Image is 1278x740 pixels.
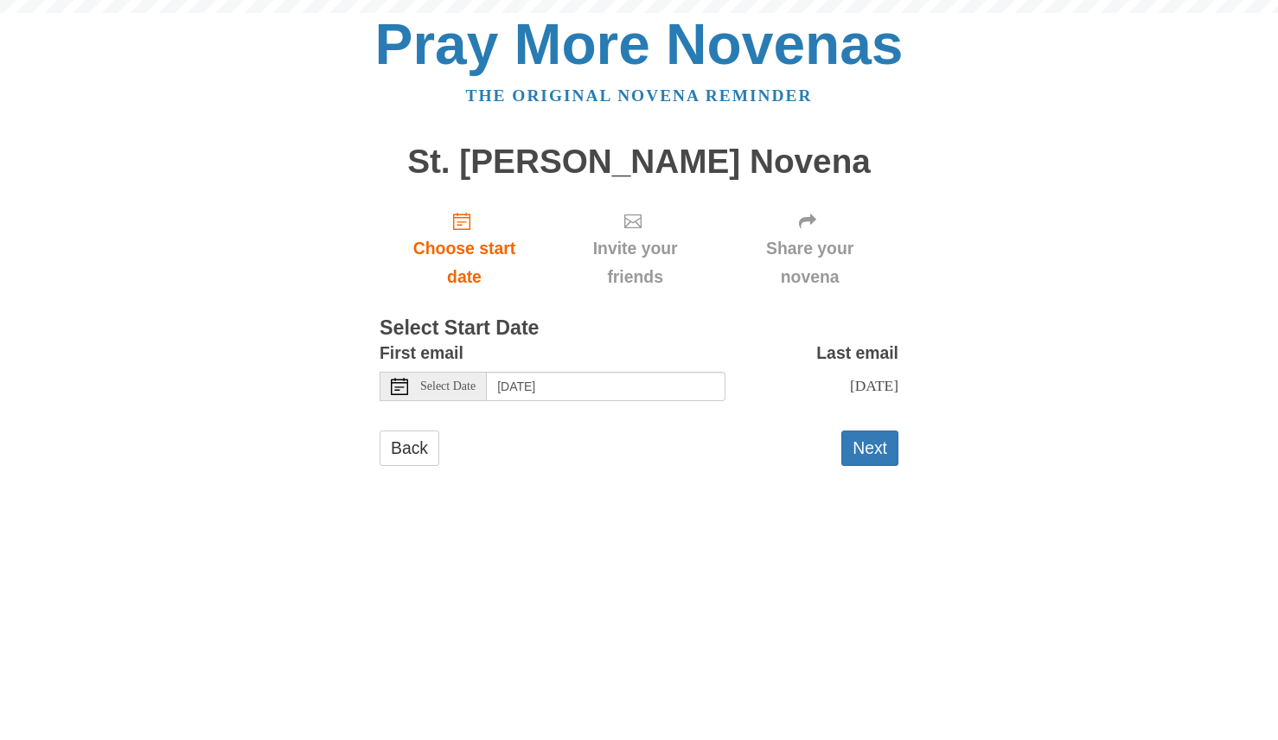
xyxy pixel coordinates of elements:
span: Share your novena [738,234,881,291]
a: The original novena reminder [466,86,813,105]
h3: Select Start Date [380,317,898,340]
div: Click "Next" to confirm your start date first. [721,197,898,300]
span: [DATE] [850,377,898,394]
span: Select Date [420,380,476,392]
a: Pray More Novenas [375,12,904,76]
div: Click "Next" to confirm your start date first. [549,197,721,300]
label: First email [380,339,463,367]
h1: St. [PERSON_NAME] Novena [380,144,898,181]
span: Invite your friends [566,234,704,291]
a: Choose start date [380,197,549,300]
label: Last email [816,339,898,367]
span: Choose start date [397,234,532,291]
button: Next [841,431,898,466]
a: Back [380,431,439,466]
